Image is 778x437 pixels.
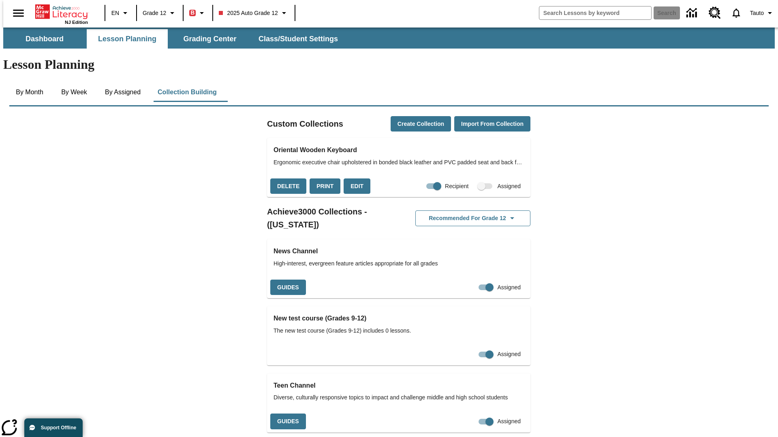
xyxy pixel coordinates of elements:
[267,117,343,130] h2: Custom Collections
[3,29,345,49] div: SubNavbar
[274,144,524,156] h3: Oriental Wooden Keyboard
[497,182,521,191] span: Assigned
[3,28,775,49] div: SubNavbar
[6,1,30,25] button: Open side menu
[151,83,223,102] button: Collection Building
[65,20,88,25] span: NJ Edition
[216,6,292,20] button: Class: 2025 Auto Grade 12, Select your class
[143,9,166,17] span: Grade 12
[35,3,88,25] div: Home
[98,34,156,44] span: Lesson Planning
[108,6,134,20] button: Language: EN, Select a language
[4,29,85,49] button: Dashboard
[497,350,521,359] span: Assigned
[497,417,521,426] span: Assigned
[750,9,764,17] span: Tauto
[415,210,530,226] button: Recommended for Grade 12
[139,6,180,20] button: Grade: Grade 12, Select a grade
[274,246,524,257] h3: News Channel
[274,380,524,391] h3: Teen Channel
[54,83,94,102] button: By Week
[310,178,340,194] button: Print, will open in a new window
[704,2,726,24] a: Resource Center, Will open in new tab
[3,57,775,72] h1: Lesson Planning
[682,2,704,24] a: Data Center
[186,6,210,20] button: Boost Class color is red. Change class color
[270,414,306,429] button: Guides
[497,283,521,292] span: Assigned
[259,34,338,44] span: Class/Student Settings
[539,6,651,19] input: search field
[267,205,399,231] h2: Achieve3000 Collections - ([US_STATE])
[252,29,344,49] button: Class/Student Settings
[24,418,83,437] button: Support Offline
[274,393,524,402] span: Diverse, culturally responsive topics to impact and challenge middle and high school students
[183,34,236,44] span: Grading Center
[270,178,306,194] button: Delete
[454,116,530,132] button: Import from Collection
[169,29,250,49] button: Grading Center
[98,83,147,102] button: By Assigned
[274,259,524,268] span: High-interest, evergreen feature articles appropriate for all grades
[270,280,306,295] button: Guides
[87,29,168,49] button: Lesson Planning
[190,8,194,18] span: B
[344,178,370,194] button: Edit
[445,182,468,191] span: Recipient
[274,313,524,324] h3: New test course (Grades 9-12)
[111,9,119,17] span: EN
[9,83,50,102] button: By Month
[274,327,524,335] span: The new test course (Grades 9-12) includes 0 lessons.
[219,9,278,17] span: 2025 Auto Grade 12
[35,4,88,20] a: Home
[726,2,747,23] a: Notifications
[747,6,778,20] button: Profile/Settings
[26,34,64,44] span: Dashboard
[274,158,524,167] span: Ergonomic executive chair upholstered in bonded black leather and PVC padded seat and back for al...
[41,425,76,431] span: Support Offline
[391,116,451,132] button: Create Collection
